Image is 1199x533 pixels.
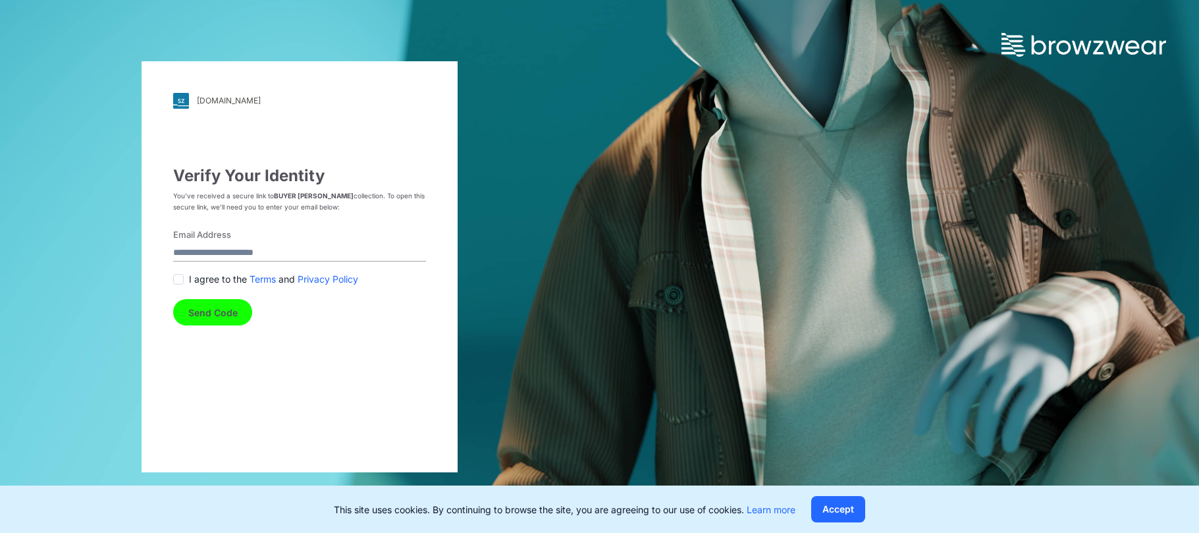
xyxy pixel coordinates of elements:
img: browzwear-logo.73288ffb.svg [1001,33,1166,57]
button: Send Code [173,299,252,325]
p: You’ve received a secure link to collection. To open this secure link, we’ll need you to enter yo... [173,190,426,213]
div: I agree to the and [173,272,426,286]
p: This site uses cookies. By continuing to browse the site, you are agreeing to our use of cookies. [334,503,795,517]
a: Terms [250,272,276,286]
strong: BUYER [PERSON_NAME] [274,192,354,200]
img: svg+xml;base64,PHN2ZyB3aWR0aD0iMjgiIGhlaWdodD0iMjgiIHZpZXdCb3g9IjAgMCAyOCAyOCIgZmlsbD0ibm9uZSIgeG... [173,93,189,109]
a: Learn more [747,504,795,515]
h3: Verify Your Identity [173,167,426,185]
label: Email Address [173,229,418,242]
button: Accept [811,496,865,522]
a: Privacy Policy [298,272,358,286]
div: [DOMAIN_NAME] [197,96,261,105]
a: [DOMAIN_NAME] [173,93,426,109]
